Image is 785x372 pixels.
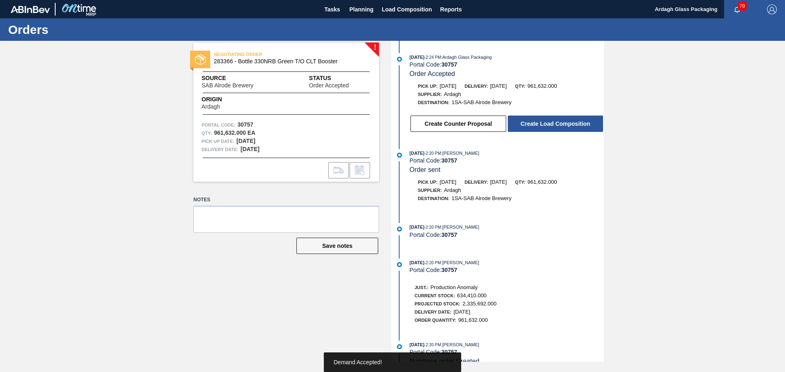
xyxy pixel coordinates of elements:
[441,61,457,68] strong: 30757
[202,104,220,110] span: Ardagh
[309,82,349,89] span: Order Accepted
[444,91,461,97] span: Ardagh
[418,188,442,193] span: Supplier:
[238,121,253,128] strong: 30757
[441,151,480,156] span: : [PERSON_NAME]
[515,180,525,185] span: Qty:
[309,74,371,82] span: Status
[418,92,442,97] span: Supplier:
[415,318,456,323] span: Order Quantity:
[410,151,424,156] span: [DATE]
[441,349,457,355] strong: 30757
[440,179,456,185] span: [DATE]
[415,310,451,314] span: Delivery Date:
[441,225,480,229] span: : [PERSON_NAME]
[424,343,441,347] span: - 2:20 PM
[350,162,370,178] div: Inform order change
[444,187,461,193] span: Ardagh
[453,309,470,315] span: [DATE]
[424,261,441,265] span: - 2:20 PM
[397,57,402,62] img: atual
[410,225,424,229] span: [DATE]
[767,4,777,14] img: Logout
[202,145,238,154] span: Delivery Date:
[214,50,328,58] span: NEGOTIATING ORDER
[431,284,478,290] span: Production Anomaly
[410,232,604,238] div: Portal Code:
[515,84,525,89] span: Qty:
[440,83,456,89] span: [DATE]
[441,267,457,273] strong: 30757
[397,153,402,158] img: atual
[410,157,604,164] div: Portal Code:
[410,55,424,60] span: [DATE]
[202,129,212,137] span: Qty :
[738,2,747,11] span: 79
[415,293,455,298] span: Current Stock:
[441,55,492,60] span: : Ardagh Glass Packaging
[195,54,206,65] img: status
[462,301,496,307] span: 2,335,692.000
[424,151,441,156] span: - 2:20 PM
[202,137,234,145] span: Pick up Date:
[410,342,424,347] span: [DATE]
[441,157,457,164] strong: 30757
[527,83,557,89] span: 961,632.000
[451,99,511,105] span: 1SA-SAB Alrode Brewery
[464,180,488,185] span: Delivery:
[418,84,437,89] span: Pick up:
[202,121,235,129] span: Portal Code:
[440,4,462,14] span: Reports
[410,61,604,68] div: Portal Code:
[508,116,603,132] button: Create Load Composition
[490,83,507,89] span: [DATE]
[410,116,506,132] button: Create Counter Proposal
[441,260,480,265] span: : [PERSON_NAME]
[451,195,511,201] span: 1SA-SAB Alrode Brewery
[397,227,402,232] img: atual
[202,82,253,89] span: SAB Alrode Brewery
[418,180,437,185] span: Pick up:
[464,84,488,89] span: Delivery:
[458,317,488,323] span: 961,632.000
[193,194,379,206] label: Notes
[382,4,432,14] span: Load Composition
[724,4,750,15] button: Notifications
[527,179,557,185] span: 961,632.000
[441,342,480,347] span: : [PERSON_NAME]
[202,95,240,104] span: Origin
[418,100,449,105] span: Destination:
[415,301,460,306] span: Projected Stock:
[334,359,382,365] span: Demand Accepted!
[457,292,487,298] span: 634,410.000
[296,238,378,254] button: Save notes
[240,146,259,152] strong: [DATE]
[214,129,255,136] strong: 961,632.000 EA
[397,262,402,267] img: atual
[410,166,441,173] span: Order sent
[490,179,507,185] span: [DATE]
[397,344,402,349] img: atual
[236,138,255,144] strong: [DATE]
[410,70,455,77] span: Order Accepted
[328,162,349,178] div: Go to Load Composition
[424,55,441,60] span: - 2:24 PM
[323,4,341,14] span: Tasks
[410,267,604,273] div: Portal Code:
[202,74,278,82] span: Source
[410,260,424,265] span: [DATE]
[11,6,50,13] img: TNhmsLtSVTkK8tSr43FrP2fwEKptu5GPRR3wAAAABJRU5ErkJggg==
[350,4,374,14] span: Planning
[441,232,457,238] strong: 30757
[214,58,362,65] span: 283366 - Bottle 330NRB Green T/O CLT Booster
[8,25,153,34] h1: Orders
[418,196,449,201] span: Destination:
[410,349,604,355] div: Portal Code:
[415,285,428,290] span: Just.:
[424,225,441,229] span: - 2:20 PM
